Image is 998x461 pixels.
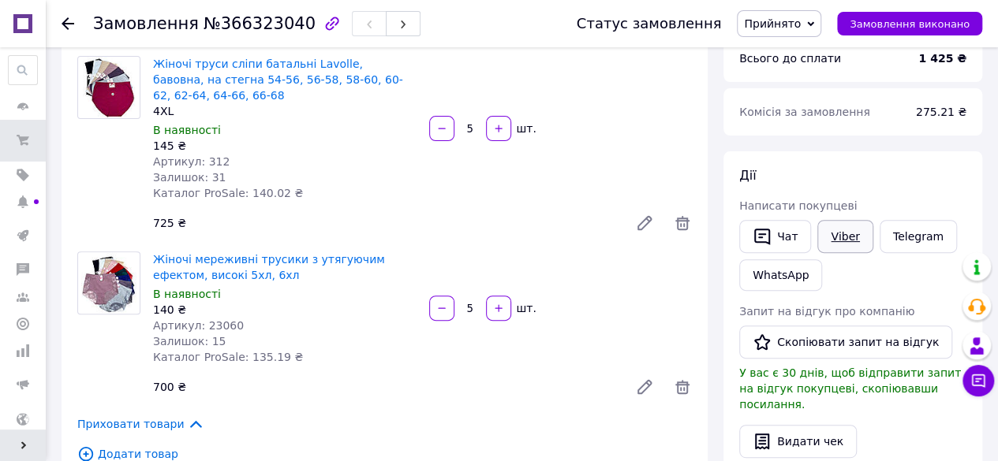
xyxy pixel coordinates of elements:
a: WhatsApp [739,259,822,291]
a: Редагувати [629,207,660,239]
span: №366323040 [204,14,316,33]
a: Telegram [880,220,957,253]
span: Замовлення [93,14,199,33]
div: 140 ₴ [153,302,417,318]
b: 1 425 ₴ [918,52,966,65]
div: 4XL [153,103,417,119]
button: Чат [739,220,811,253]
span: Всього до сплати [739,52,841,65]
span: Залишок: 31 [153,171,226,184]
span: Написати покупцеві [739,199,857,212]
div: Статус замовлення [577,16,722,32]
a: Жіночі мереживні трусики з утягуючим ефектом, високі 5хл, 6хл [153,253,385,281]
div: шт. [513,300,538,316]
a: Редагувати [629,371,660,403]
span: Каталог ProSale: 140.02 ₴ [153,187,303,199]
span: В наявності [153,288,221,300]
img: Жіночі труси сліпи батальні Lavolle, бавовна, на стегна 54-56, 56-58, 58-60, 60-62, 62-64, 64-66,... [83,57,136,118]
img: Жіночі мереживні трусики з утягуючим ефектом, високі 5хл, 6хл [81,252,136,314]
div: Повернутися назад [62,16,74,32]
div: 725 ₴ [147,212,622,234]
span: 275.21 ₴ [916,106,966,118]
span: Каталог ProSale: 135.19 ₴ [153,351,303,363]
span: Артикул: 23060 [153,319,244,332]
a: Viber [817,220,873,253]
span: В наявності [153,124,221,136]
span: У вас є 30 днів, щоб відправити запит на відгук покупцеві, скопіювавши посилання. [739,366,961,411]
span: Дії [739,168,756,183]
span: Залишок: 15 [153,335,226,348]
span: Видалити [673,377,692,396]
div: 700 ₴ [147,376,622,398]
span: Замовлення виконано [850,18,970,30]
span: Артикул: 312 [153,155,230,168]
span: Комісія за замовлення [739,106,870,118]
button: Замовлення виконано [837,12,982,35]
span: Видалити [673,214,692,232]
span: Запит на відгук про компанію [739,305,914,318]
div: 145 ₴ [153,138,417,154]
button: Видати чек [739,425,857,458]
button: Чат з покупцем [962,365,994,396]
span: Прийнято [744,17,801,30]
div: шт. [513,121,538,136]
a: Жіночі труси сліпи батальні Lavolle, бавовна, на стегна 54-56, 56-58, 58-60, 60-62, 62-64, 64-66,... [153,58,403,102]
button: Скопіювати запит на відгук [739,325,952,359]
span: Приховати товари [77,415,204,433]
